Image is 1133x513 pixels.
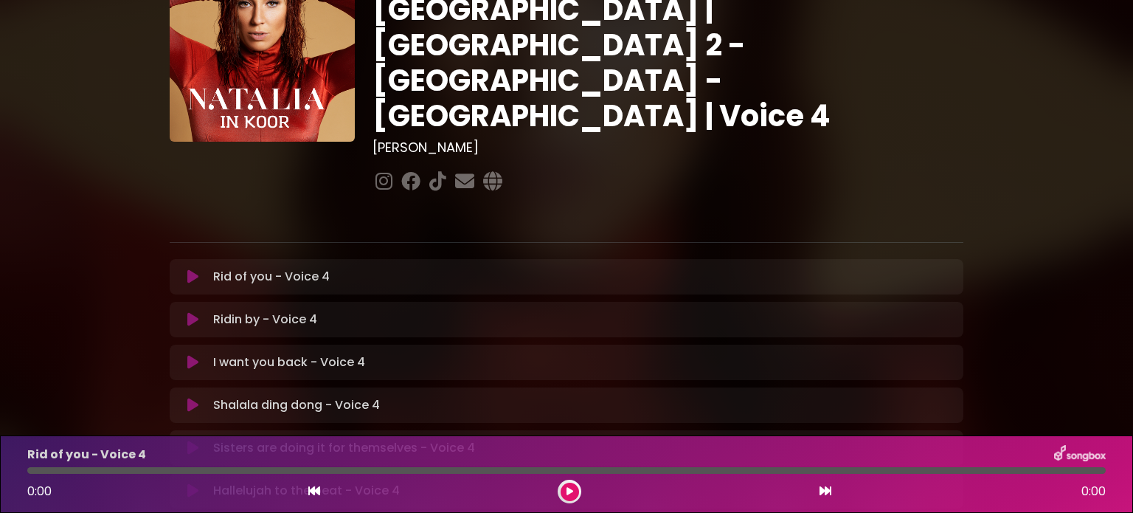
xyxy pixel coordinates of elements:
h3: [PERSON_NAME] [373,140,963,156]
span: 0:00 [27,483,52,500]
p: Ridin by - Voice 4 [213,311,317,328]
p: Rid of you - Voice 4 [213,268,330,286]
p: Shalala ding dong - Voice 4 [213,396,380,414]
p: I want you back - Voice 4 [213,354,365,371]
span: 0:00 [1081,483,1106,500]
img: songbox-logo-white.png [1054,445,1106,464]
p: Rid of you - Voice 4 [27,446,146,464]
